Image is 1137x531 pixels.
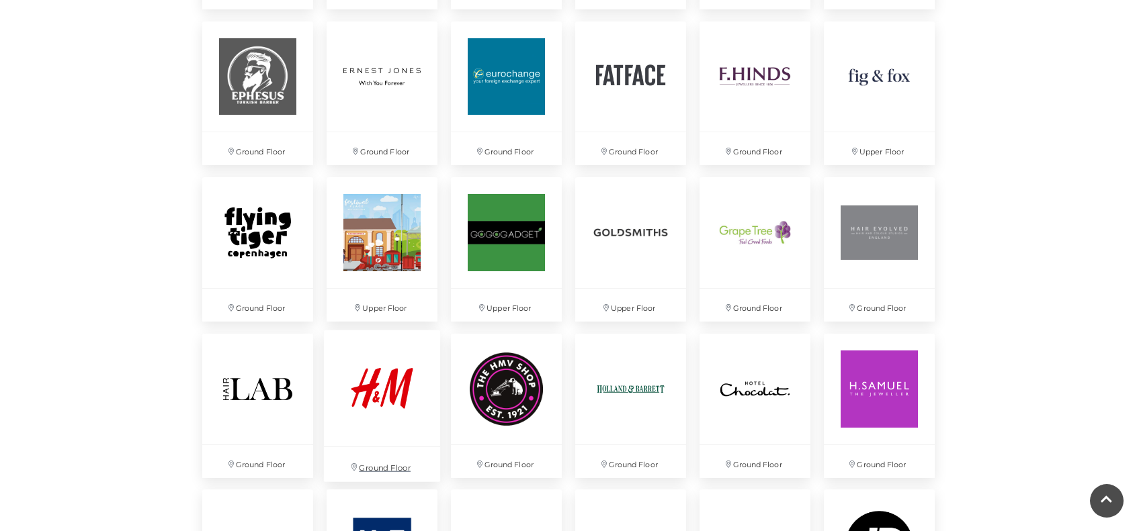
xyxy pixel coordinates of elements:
[317,323,447,489] a: Ground Floor
[202,445,313,478] p: Ground Floor
[700,445,810,478] p: Ground Floor
[568,171,693,328] a: Upper Floor
[575,289,686,322] p: Upper Floor
[575,132,686,165] p: Ground Floor
[824,289,935,322] p: Ground Floor
[700,132,810,165] p: Ground Floor
[320,15,444,173] a: Ground Floor
[817,171,941,328] a: Hair Evolved at Festival Place, Basingstoke Ground Floor
[817,327,941,485] a: Ground Floor
[824,132,935,165] p: Upper Floor
[196,327,320,485] a: Ground Floor
[196,15,320,173] a: Ground Floor
[700,289,810,322] p: Ground Floor
[327,289,437,322] p: Upper Floor
[327,132,437,165] p: Ground Floor
[320,171,444,328] a: Upper Floor
[196,171,320,328] a: Ground Floor
[693,15,817,173] a: Ground Floor
[693,327,817,485] a: Ground Floor
[824,177,935,288] img: Hair Evolved at Festival Place, Basingstoke
[575,445,686,478] p: Ground Floor
[444,171,568,328] a: Upper Floor
[451,132,562,165] p: Ground Floor
[693,171,817,328] a: Ground Floor
[444,327,568,485] a: Ground Floor
[202,289,313,322] p: Ground Floor
[444,15,568,173] a: Ground Floor
[451,445,562,478] p: Ground Floor
[568,327,693,485] a: Ground Floor
[817,15,941,173] a: Upper Floor
[451,289,562,322] p: Upper Floor
[324,447,440,481] p: Ground Floor
[824,445,935,478] p: Ground Floor
[202,132,313,165] p: Ground Floor
[568,15,693,173] a: Ground Floor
